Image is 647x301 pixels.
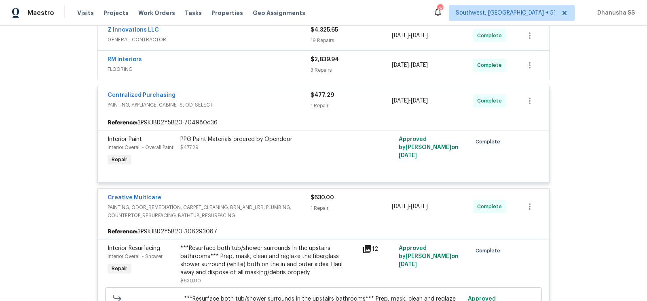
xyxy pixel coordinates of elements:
span: [DATE] [392,62,409,68]
span: Properties [211,9,243,17]
b: Reference: [108,228,137,236]
a: Z Innovations LLC [108,27,159,33]
span: [DATE] [392,33,409,38]
span: GENERAL_CONTRACTOR [108,36,311,44]
span: $630.00 [311,195,334,201]
span: [DATE] [411,33,428,38]
div: 3P9KJBD2Y5B20-704980d36 [98,115,549,130]
b: Reference: [108,119,137,127]
span: Work Orders [138,9,175,17]
span: PAINTING, ODOR_REMEDIATION, CARPET_CLEANING, BRN_AND_LRR, PLUMBING, COUNTERTOP_RESURFACING, BATHT... [108,203,311,220]
div: PPG Paint Materials ordered by Opendoor [180,135,357,143]
span: [DATE] [399,262,417,267]
span: PAINTING, APPLIANCE, CABINETS, OD_SELECT [108,101,311,109]
span: $630.00 [180,278,201,283]
span: [DATE] [392,98,409,104]
span: Tasks [185,10,202,16]
span: [DATE] [392,204,409,209]
span: - [392,97,428,105]
span: Approved by [PERSON_NAME] on [399,245,459,267]
div: 19 Repairs [311,36,392,45]
span: [DATE] [411,98,428,104]
span: [DATE] [399,153,417,158]
span: Complete [477,97,505,105]
span: Maestro [27,9,54,17]
span: FLOORING [108,65,311,73]
span: Complete [477,61,505,69]
div: 3P9KJBD2Y5B20-306293087 [98,224,549,239]
span: - [392,203,428,211]
span: Geo Assignments [253,9,305,17]
span: Interior Paint [108,137,142,142]
span: - [392,61,428,69]
span: Visits [77,9,94,17]
span: Complete [477,203,505,211]
span: $477.29 [180,145,199,150]
span: - [392,32,428,40]
span: $477.29 [311,92,334,98]
span: Repair [108,156,131,164]
span: Interior Overall - Overall Paint [108,145,173,150]
span: $4,325.65 [311,27,338,33]
div: 1 Repair [311,204,392,212]
span: Dhanusha SS [594,9,635,17]
span: Complete [477,32,505,40]
span: Approved by [PERSON_NAME] on [399,137,459,158]
a: Creative Multicare [108,195,161,201]
div: 1 Repair [311,102,392,110]
div: 12 [362,244,394,254]
a: RM Interiors [108,57,142,62]
span: Interior Resurfacing [108,245,160,251]
span: Complete [476,138,503,146]
a: Centralized Purchasing [108,92,175,98]
span: Interior Overall - Shower [108,254,163,259]
div: 751 [437,5,443,13]
span: Southwest, [GEOGRAPHIC_DATA] + 51 [456,9,556,17]
span: [DATE] [411,62,428,68]
span: $2,839.94 [311,57,339,62]
div: ***Resurface both tub/shower surrounds in the upstairs bathrooms*** Prep, mask, clean and reglaze... [180,244,357,277]
span: Projects [104,9,129,17]
div: 3 Repairs [311,66,392,74]
span: Complete [476,247,503,255]
span: [DATE] [411,204,428,209]
span: Repair [108,265,131,273]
